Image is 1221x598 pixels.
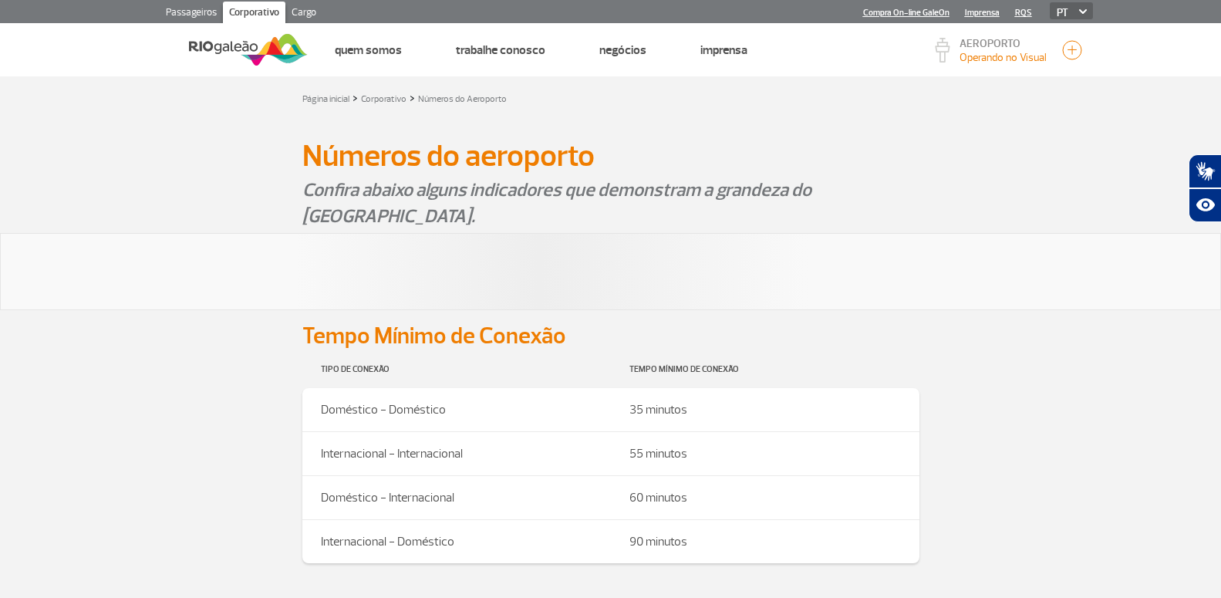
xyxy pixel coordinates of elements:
a: Imprensa [700,42,747,58]
td: 35 minutos [611,388,919,432]
a: Trabalhe Conosco [456,42,545,58]
h2: Tempo Mínimo de Conexão [302,322,919,350]
a: Corporativo [223,2,285,26]
td: Internacional - Internacional [302,432,611,476]
p: Visibilidade de 10000m [960,49,1047,66]
a: Passageiros [160,2,223,26]
th: Tipo de Conexão [302,350,611,388]
a: > [352,89,358,106]
a: Corporativo [361,93,406,105]
a: Negócios [599,42,646,58]
td: 55 minutos [611,432,919,476]
td: Doméstico - Doméstico [302,388,611,432]
button: Abrir tradutor de língua de sinais. [1189,154,1221,188]
td: Doméstico - Internacional [302,476,611,520]
th: Tempo Mínimo de Conexão [611,350,919,388]
h1: Números do aeroporto [302,143,919,169]
a: > [410,89,415,106]
a: Compra On-line GaleOn [863,8,949,18]
button: Abrir recursos assistivos. [1189,188,1221,222]
td: 60 minutos [611,476,919,520]
a: Quem Somos [335,42,402,58]
a: RQS [1015,8,1032,18]
a: Imprensa [965,8,1000,18]
td: 90 minutos [611,520,919,564]
td: Internacional - Doméstico [302,520,611,564]
div: Plugin de acessibilidade da Hand Talk. [1189,154,1221,222]
a: Cargo [285,2,322,26]
a: Página inicial [302,93,349,105]
p: AEROPORTO [960,39,1047,49]
a: Números do Aeroporto [418,93,507,105]
p: Confira abaixo alguns indicadores que demonstram a grandeza do [GEOGRAPHIC_DATA]. [302,177,919,229]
